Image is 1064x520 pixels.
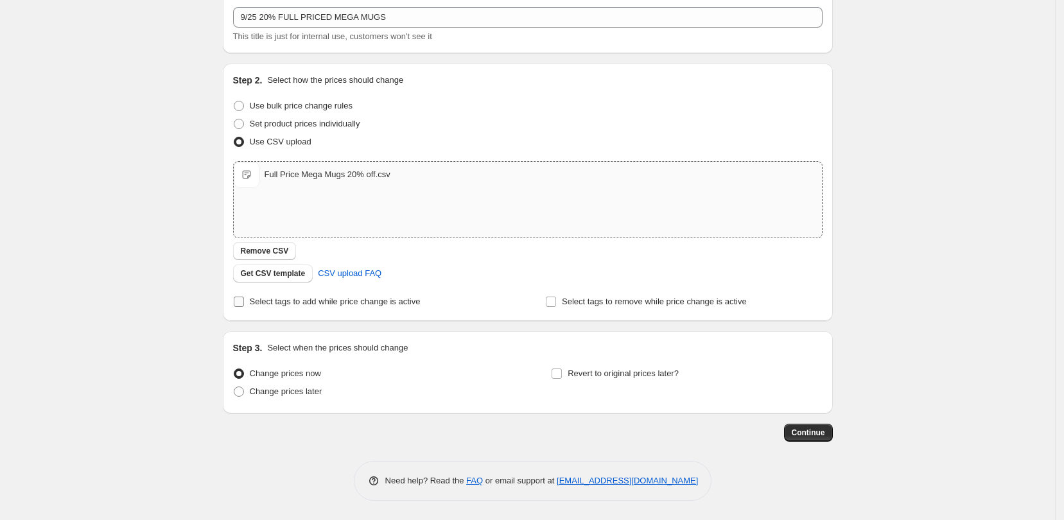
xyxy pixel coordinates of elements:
input: 30% off holiday sale [233,7,823,28]
p: Select when the prices should change [267,342,408,354]
span: This title is just for internal use, customers won't see it [233,31,432,41]
span: Select tags to add while price change is active [250,297,421,306]
h2: Step 2. [233,74,263,87]
span: Get CSV template [241,268,306,279]
div: Full Price Mega Mugs 20% off.csv [265,168,390,181]
span: Set product prices individually [250,119,360,128]
span: or email support at [483,476,557,485]
p: Select how the prices should change [267,74,403,87]
a: FAQ [466,476,483,485]
a: CSV upload FAQ [310,263,389,284]
span: Revert to original prices later? [568,368,679,378]
a: [EMAIL_ADDRESS][DOMAIN_NAME] [557,476,698,485]
span: Change prices later [250,386,322,396]
span: Use CSV upload [250,137,311,146]
span: Continue [792,428,825,438]
span: Need help? Read the [385,476,467,485]
span: CSV upload FAQ [318,267,381,280]
button: Get CSV template [233,264,313,282]
span: Select tags to remove while price change is active [562,297,747,306]
span: Use bulk price change rules [250,101,353,110]
span: Change prices now [250,368,321,378]
button: Remove CSV [233,242,297,260]
h2: Step 3. [233,342,263,354]
span: Remove CSV [241,246,289,256]
button: Continue [784,424,833,442]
